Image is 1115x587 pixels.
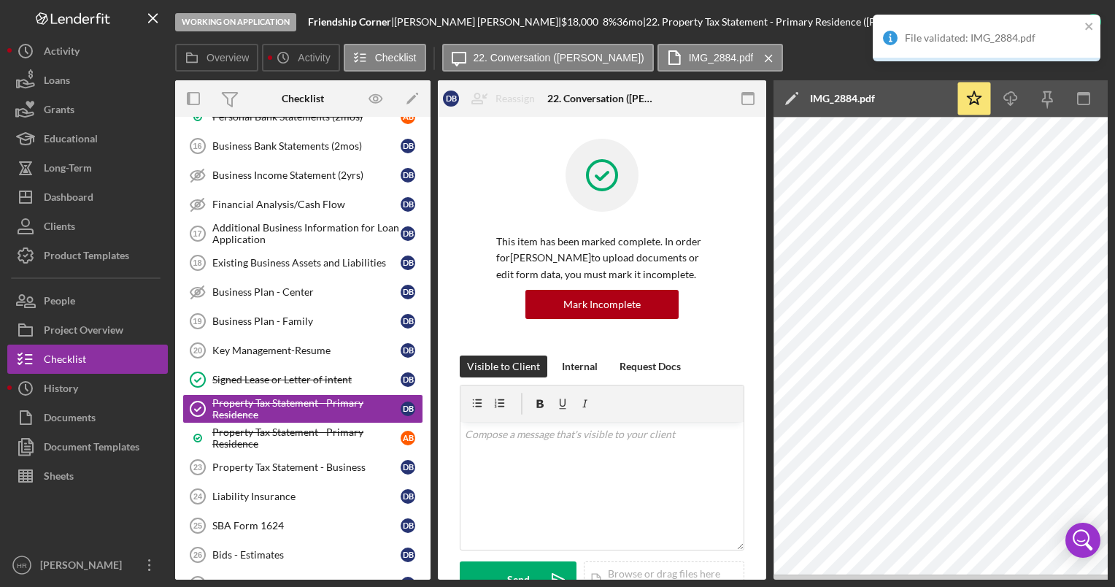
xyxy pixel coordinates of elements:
[401,256,415,270] div: D B
[212,374,401,385] div: Signed Lease or Letter of intent
[193,142,201,150] tspan: 16
[182,482,423,511] a: 24Liability InsuranceDB
[298,52,330,64] label: Activity
[7,183,168,212] button: Dashboard
[525,290,679,319] button: Mark Incomplete
[617,16,643,28] div: 36 mo
[193,317,201,326] tspan: 19
[563,290,641,319] div: Mark Incomplete
[495,84,535,113] div: Reassign
[7,37,168,66] button: Activity
[561,15,598,28] span: $18,000
[308,16,394,28] div: |
[7,286,168,315] a: People
[282,93,324,104] div: Checklist
[212,520,401,532] div: SBA Form 1624
[7,461,168,491] button: Sheets
[620,356,681,377] div: Request Docs
[182,394,423,423] a: Property Tax Statement - Primary ResidenceDB
[44,183,93,215] div: Dashboard
[212,222,401,245] div: Additional Business Information for Loan Application
[7,153,168,183] button: Long-Term
[7,345,168,374] button: Checklist
[212,315,401,327] div: Business Plan - Family
[657,44,784,72] button: IMG_2884.pdf
[401,168,415,183] div: D B
[44,315,123,348] div: Project Overview
[44,153,92,186] div: Long-Term
[182,511,423,540] a: 25SBA Form 1624DB
[1016,7,1108,37] button: Complete
[7,212,168,241] a: Clients
[212,397,401,421] div: Property Tax Statement - Primary Residence
[175,13,296,31] div: Working on Application
[193,492,203,501] tspan: 24
[7,432,168,461] button: Document Templates
[212,286,401,298] div: Business Plan - Center
[182,190,423,219] a: Financial Analysis/Cash FlowDB
[193,258,201,267] tspan: 18
[1065,523,1100,558] div: Open Intercom Messenger
[555,356,605,377] button: Internal
[394,16,561,28] div: [PERSON_NAME] [PERSON_NAME] |
[212,549,401,561] div: Bids - Estimates
[401,285,415,299] div: D B
[44,403,96,436] div: Documents
[182,365,423,394] a: Signed Lease or Letter of intentDB
[44,461,74,494] div: Sheets
[308,15,391,28] b: Friendship Corner
[44,432,139,465] div: Document Templates
[182,131,423,161] a: 16Business Bank Statements (2mos)DB
[547,93,657,104] div: 22. Conversation ([PERSON_NAME])
[401,197,415,212] div: D B
[193,521,202,530] tspan: 25
[212,426,401,450] div: Property Tax Statement - Primary Residence
[17,561,27,569] text: HR
[7,315,168,345] a: Project Overview
[7,66,168,95] button: Loans
[207,52,249,64] label: Overview
[44,241,129,274] div: Product Templates
[212,169,401,181] div: Business Income Statement (2yrs)
[44,212,75,245] div: Clients
[182,161,423,190] a: Business Income Statement (2yrs)DB
[810,93,875,104] div: IMG_2884.pdf
[212,199,401,210] div: Financial Analysis/Cash Flow
[1084,20,1095,34] button: close
[212,491,401,502] div: Liability Insurance
[44,345,86,377] div: Checklist
[401,139,415,153] div: D B
[212,345,401,356] div: Key Management-Resume
[7,403,168,432] button: Documents
[182,219,423,248] a: 17Additional Business Information for Loan ApplicationDB
[44,37,80,69] div: Activity
[182,102,423,131] a: Personal Bank Statements (2mos)AB
[905,32,1080,44] div: File validated: IMG_2884.pdf
[344,44,426,72] button: Checklist
[44,66,70,99] div: Loans
[401,460,415,475] div: D B
[1031,7,1075,37] div: Complete
[562,356,598,377] div: Internal
[474,52,644,64] label: 22. Conversation ([PERSON_NAME])
[262,44,339,72] button: Activity
[7,374,168,403] button: History
[401,226,415,241] div: D B
[401,489,415,504] div: D B
[36,550,131,583] div: [PERSON_NAME]
[603,16,617,28] div: 8 %
[612,356,688,377] button: Request Docs
[7,95,168,124] button: Grants
[7,124,168,153] button: Educational
[44,95,74,128] div: Grants
[193,550,202,559] tspan: 26
[212,257,401,269] div: Existing Business Assets and Liabilities
[193,346,202,355] tspan: 20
